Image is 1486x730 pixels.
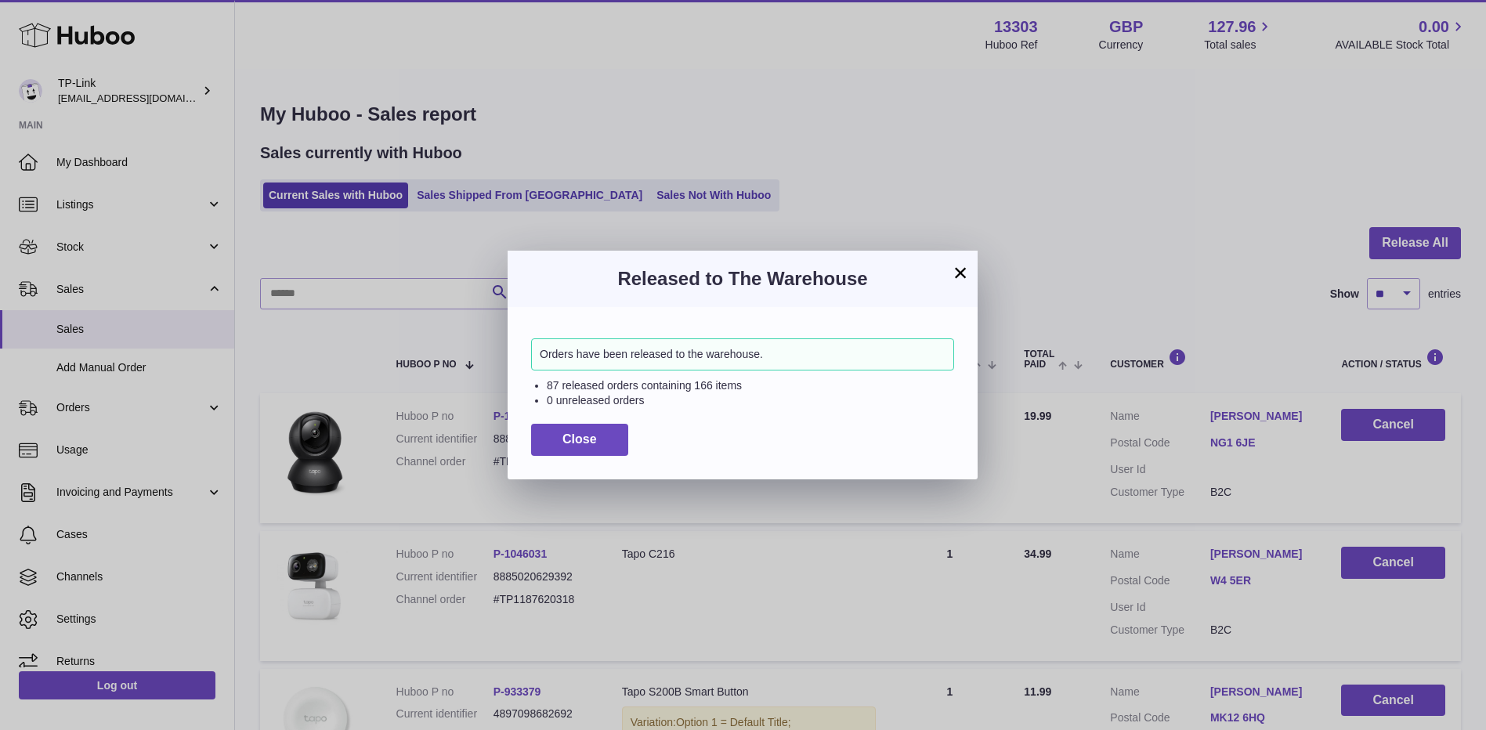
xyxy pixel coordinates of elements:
[531,424,628,456] button: Close
[547,393,954,408] li: 0 unreleased orders
[531,338,954,370] div: Orders have been released to the warehouse.
[531,266,954,291] h3: Released to The Warehouse
[562,432,597,446] span: Close
[547,378,954,393] li: 87 released orders containing 166 items
[951,263,970,282] button: ×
